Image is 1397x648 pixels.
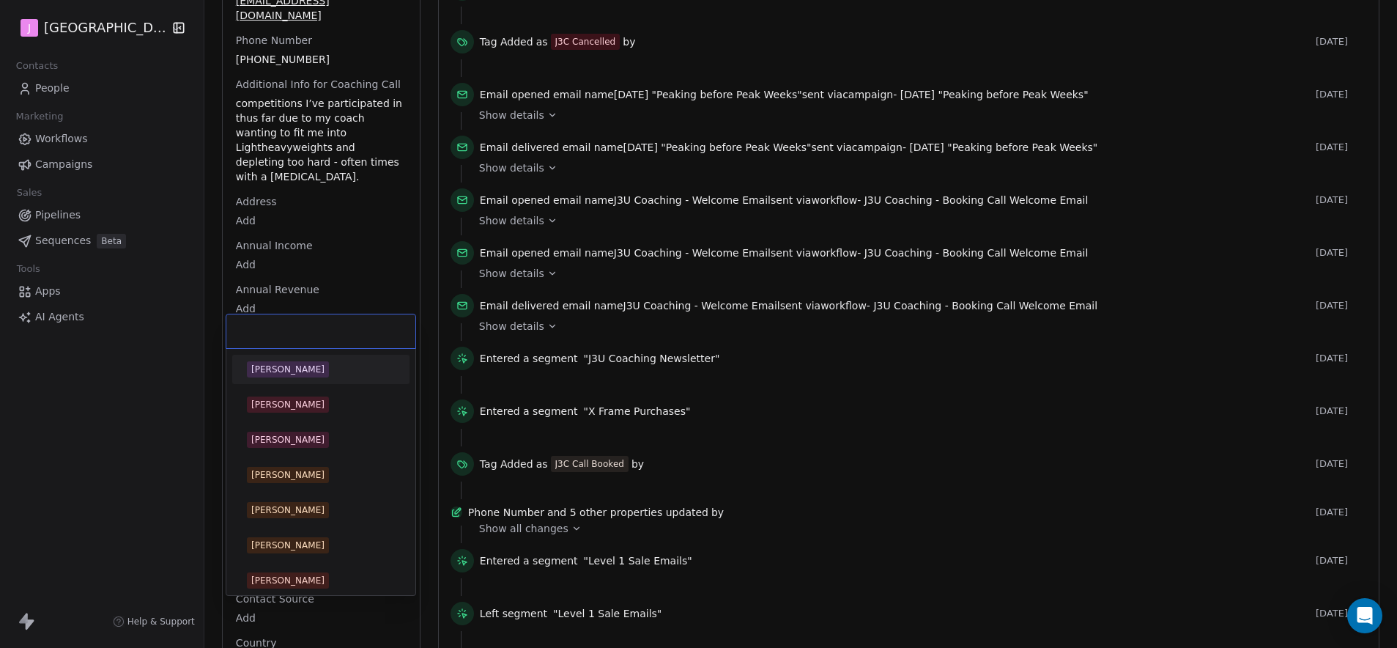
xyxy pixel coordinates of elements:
[251,363,325,376] div: [PERSON_NAME]
[251,539,325,552] div: [PERSON_NAME]
[232,355,410,595] div: Suggestions
[251,398,325,411] div: [PERSON_NAME]
[251,504,325,517] div: [PERSON_NAME]
[251,574,325,587] div: [PERSON_NAME]
[251,433,325,446] div: [PERSON_NAME]
[251,468,325,482] div: [PERSON_NAME]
